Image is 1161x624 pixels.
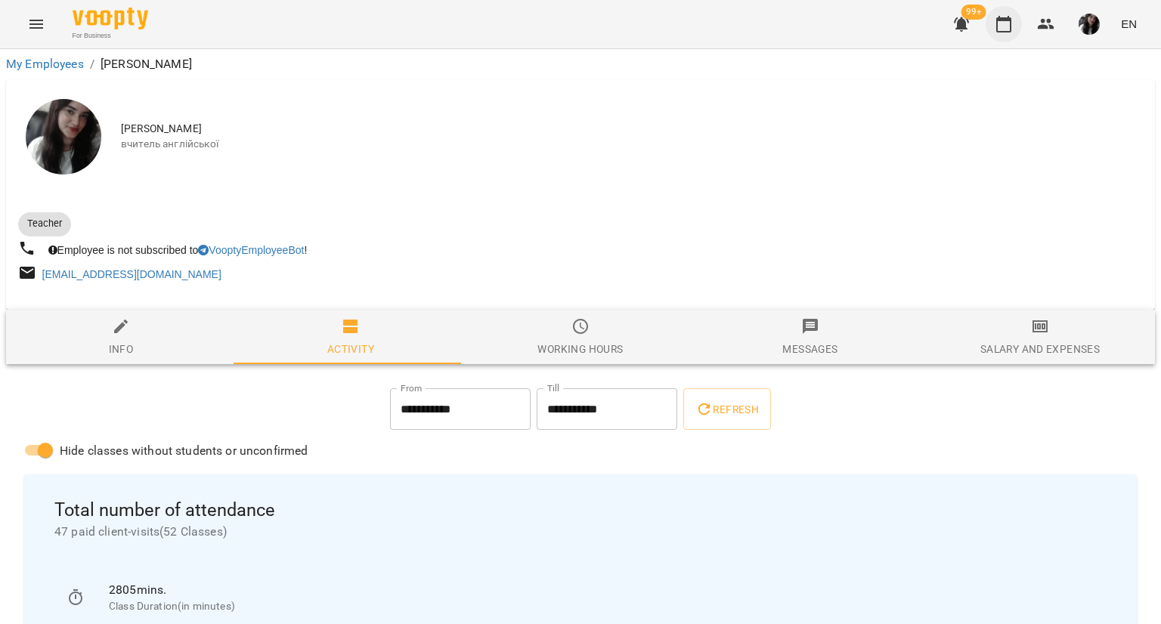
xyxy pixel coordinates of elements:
img: Voopty Logo [73,8,148,29]
span: Hide classes without students or unconfirmed [60,442,308,460]
div: Messages [782,340,837,358]
nav: breadcrumb [6,55,1155,73]
div: Salary and Expenses [980,340,1100,358]
button: EN [1115,10,1143,38]
div: Info [109,340,134,358]
span: EN [1121,16,1137,32]
button: Refresh [683,388,771,431]
p: [PERSON_NAME] [101,55,192,73]
img: Поліна Гончаренко [26,99,101,175]
div: Activity [327,340,374,358]
span: [PERSON_NAME] [121,122,1143,137]
a: VooptyEmployeeBot [198,244,304,256]
span: Total number of attendance [54,499,1107,522]
span: Refresh [695,400,759,419]
span: 99+ [961,5,986,20]
p: 2805 mins. [109,581,1094,599]
img: d9ea9a7fe13608e6f244c4400442cb9c.jpg [1079,14,1100,35]
div: Working hours [537,340,623,358]
a: My Employees [6,57,84,71]
button: Menu [18,6,54,42]
span: 47 paid client-visits ( 52 Classes ) [54,523,1107,541]
span: Teacher [18,217,71,230]
span: For Business [73,31,148,41]
a: [EMAIL_ADDRESS][DOMAIN_NAME] [42,268,221,280]
p: Class Duration(in minutes) [109,599,1094,614]
span: вчитель англійської [121,137,1143,152]
li: / [90,55,94,73]
div: Employee is not subscribed to ! [45,239,311,261]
